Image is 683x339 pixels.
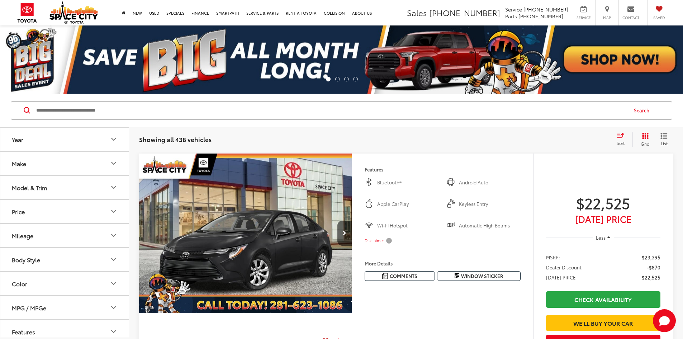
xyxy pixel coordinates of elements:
[377,201,439,208] span: Apple CarPlay
[35,102,627,119] input: Search by Make, Model, or Keyword
[109,255,118,264] div: Body Style
[459,179,521,186] span: Android Auto
[546,254,560,261] span: MSRP:
[0,176,129,199] button: Model & TrimModel & Trim
[617,140,625,146] span: Sort
[523,6,568,13] span: [PHONE_NUMBER]
[0,248,129,271] button: Body StyleBody Style
[365,233,393,248] button: Disclaimer
[546,315,660,331] a: We'll Buy Your Car
[642,274,660,281] span: $22,525
[0,296,129,319] button: MPG / MPGeMPG / MPGe
[459,201,521,208] span: Keyless Entry
[377,222,439,229] span: Wi-Fi Hotspot
[575,15,592,20] span: Service
[546,291,660,307] a: Check Availability
[365,238,384,244] span: Disclaimer
[12,304,46,311] div: MPG / MPGe
[593,231,614,244] button: Less
[12,184,47,191] div: Model & Trim
[459,222,521,229] span: Automatic High Beams
[613,132,632,147] button: Select sort value
[651,15,667,20] span: Saved
[596,234,606,241] span: Less
[12,208,25,215] div: Price
[660,140,668,146] span: List
[109,135,118,143] div: Year
[12,280,27,287] div: Color
[0,224,129,247] button: MileageMileage
[627,102,660,119] button: Search
[599,15,615,20] span: Map
[505,13,517,20] span: Parts
[390,273,417,279] span: Comments
[139,154,352,314] img: 2025 Toyota Corolla LE
[647,264,660,271] span: -$870
[0,200,129,223] button: PricePrice
[407,7,427,18] span: Sales
[505,6,522,13] span: Service
[12,256,40,263] div: Body Style
[546,194,660,212] span: $22,525
[365,167,521,172] h4: Features
[12,328,35,335] div: Features
[12,160,26,167] div: Make
[546,264,582,271] span: Dealer Discount
[382,273,388,279] img: Comments
[641,141,650,147] span: Grid
[109,303,118,312] div: MPG / MPGe
[109,231,118,240] div: Mileage
[429,7,500,18] span: [PHONE_NUMBER]
[642,254,660,261] span: $23,395
[546,215,660,222] span: [DATE] Price
[0,272,129,295] button: ColorColor
[455,273,459,279] i: Window Sticker
[139,154,352,314] div: 2025 Toyota Corolla LE 0
[109,207,118,216] div: Price
[653,309,676,332] button: Toggle Chat Window
[337,221,352,246] button: Next image
[12,136,23,143] div: Year
[109,327,118,336] div: Features
[437,271,521,281] button: Window Sticker
[0,128,129,151] button: YearYear
[653,309,676,332] svg: Start Chat
[365,261,521,266] h4: More Details
[109,159,118,168] div: Make
[632,132,655,147] button: Grid View
[49,1,98,24] img: Space City Toyota
[12,232,33,239] div: Mileage
[655,132,673,147] button: List View
[139,154,352,314] a: 2025 Toyota Corolla LE2025 Toyota Corolla LE2025 Toyota Corolla LE2025 Toyota Corolla LE
[139,135,212,143] span: Showing all 438 vehicles
[109,183,118,192] div: Model & Trim
[377,179,439,186] span: Bluetooth®
[365,271,435,281] button: Comments
[622,15,639,20] span: Contact
[518,13,563,20] span: [PHONE_NUMBER]
[109,279,118,288] div: Color
[461,273,503,279] span: Window Sticker
[546,274,576,281] span: [DATE] PRICE
[0,152,129,175] button: MakeMake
